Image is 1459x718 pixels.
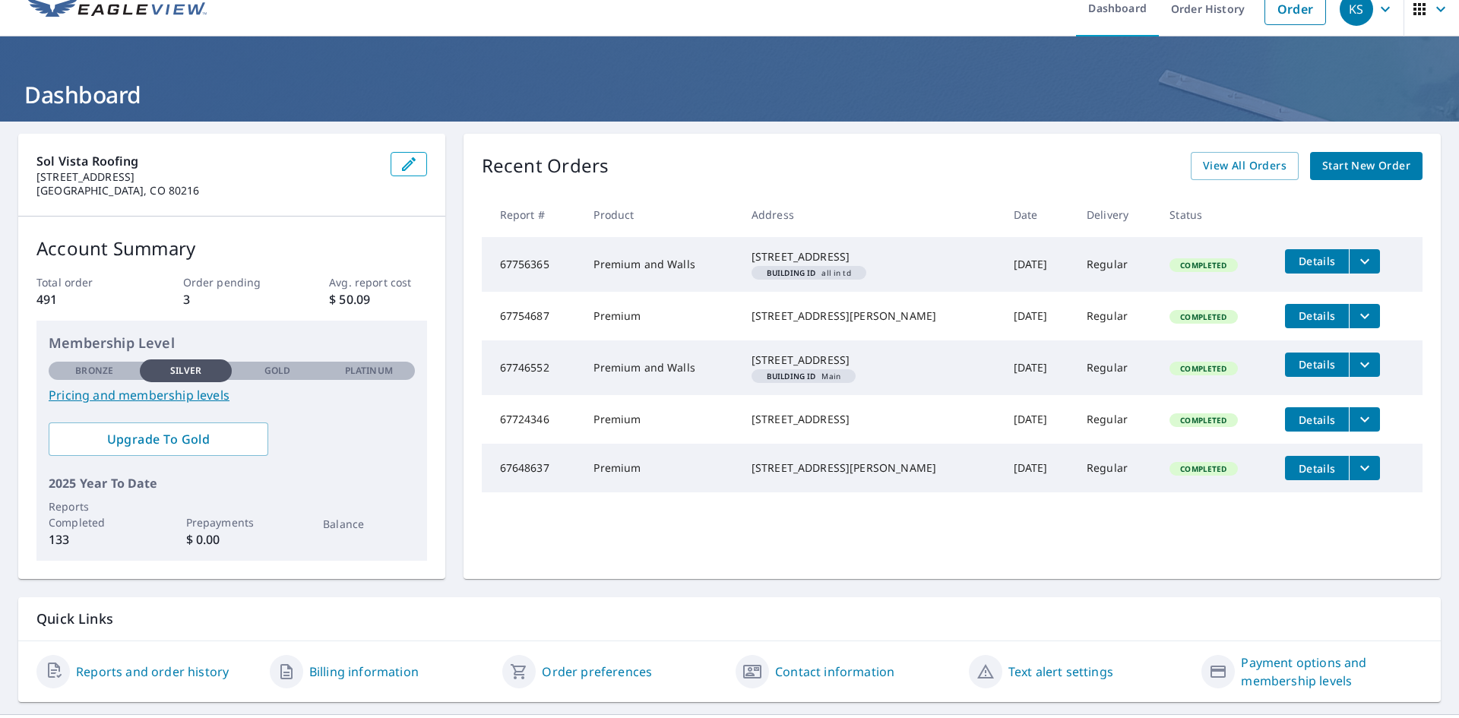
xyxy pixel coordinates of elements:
div: [STREET_ADDRESS] [752,249,989,264]
button: filesDropdownBtn-67746552 [1349,353,1380,377]
span: Details [1294,254,1340,268]
div: [STREET_ADDRESS] [752,412,989,427]
span: Completed [1171,312,1236,322]
th: Report # [482,192,582,237]
th: Date [1002,192,1074,237]
td: Premium [581,292,739,340]
td: [DATE] [1002,292,1074,340]
span: Completed [1171,415,1236,425]
td: Premium [581,444,739,492]
a: Text alert settings [1008,663,1113,681]
p: Reports Completed [49,498,140,530]
p: Prepayments [186,514,277,530]
p: Quick Links [36,609,1423,628]
td: 67648637 [482,444,582,492]
th: Product [581,192,739,237]
em: Building ID [767,372,816,380]
span: Start New Order [1322,157,1410,176]
th: Status [1157,192,1273,237]
td: Premium and Walls [581,340,739,395]
span: Completed [1171,363,1236,374]
a: Contact information [775,663,894,681]
td: Regular [1074,237,1157,292]
p: Silver [170,364,202,378]
td: 67754687 [482,292,582,340]
p: Order pending [183,274,280,290]
a: Order preferences [542,663,652,681]
em: Building ID [767,269,816,277]
p: Sol Vista Roofing [36,152,378,170]
div: [STREET_ADDRESS][PERSON_NAME] [752,460,989,476]
a: Upgrade To Gold [49,422,268,456]
span: Details [1294,413,1340,427]
td: 67724346 [482,395,582,444]
th: Delivery [1074,192,1157,237]
p: $ 0.00 [186,530,277,549]
td: [DATE] [1002,340,1074,395]
span: Details [1294,308,1340,323]
p: [STREET_ADDRESS] [36,170,378,184]
span: View All Orders [1203,157,1287,176]
span: Completed [1171,463,1236,474]
td: 67746552 [482,340,582,395]
div: [STREET_ADDRESS][PERSON_NAME] [752,308,989,324]
p: Bronze [75,364,113,378]
a: Pricing and membership levels [49,386,415,404]
td: 67756365 [482,237,582,292]
span: Completed [1171,260,1236,270]
p: [GEOGRAPHIC_DATA], CO 80216 [36,184,378,198]
p: Membership Level [49,333,415,353]
td: Regular [1074,340,1157,395]
span: Details [1294,357,1340,372]
a: Start New Order [1310,152,1423,180]
span: Main [758,372,850,380]
p: 3 [183,290,280,308]
p: 491 [36,290,134,308]
p: 133 [49,530,140,549]
p: Recent Orders [482,152,609,180]
p: Total order [36,274,134,290]
button: filesDropdownBtn-67754687 [1349,304,1380,328]
a: Billing information [309,663,419,681]
p: Balance [323,516,414,532]
span: all in td [758,269,860,277]
span: Details [1294,461,1340,476]
button: detailsBtn-67756365 [1285,249,1349,274]
div: [STREET_ADDRESS] [752,353,989,368]
td: Regular [1074,292,1157,340]
p: Avg. report cost [329,274,426,290]
td: [DATE] [1002,237,1074,292]
p: Gold [264,364,290,378]
td: Premium and Walls [581,237,739,292]
button: filesDropdownBtn-67756365 [1349,249,1380,274]
th: Address [739,192,1002,237]
span: Upgrade To Gold [61,431,256,448]
p: 2025 Year To Date [49,474,415,492]
td: Regular [1074,444,1157,492]
td: Regular [1074,395,1157,444]
td: Premium [581,395,739,444]
a: Payment options and membership levels [1241,653,1423,690]
button: detailsBtn-67648637 [1285,456,1349,480]
button: detailsBtn-67724346 [1285,407,1349,432]
button: filesDropdownBtn-67648637 [1349,456,1380,480]
h1: Dashboard [18,79,1441,110]
a: Reports and order history [76,663,229,681]
button: detailsBtn-67746552 [1285,353,1349,377]
td: [DATE] [1002,395,1074,444]
p: $ 50.09 [329,290,426,308]
p: Platinum [345,364,393,378]
button: detailsBtn-67754687 [1285,304,1349,328]
a: View All Orders [1191,152,1299,180]
p: Account Summary [36,235,427,262]
button: filesDropdownBtn-67724346 [1349,407,1380,432]
td: [DATE] [1002,444,1074,492]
